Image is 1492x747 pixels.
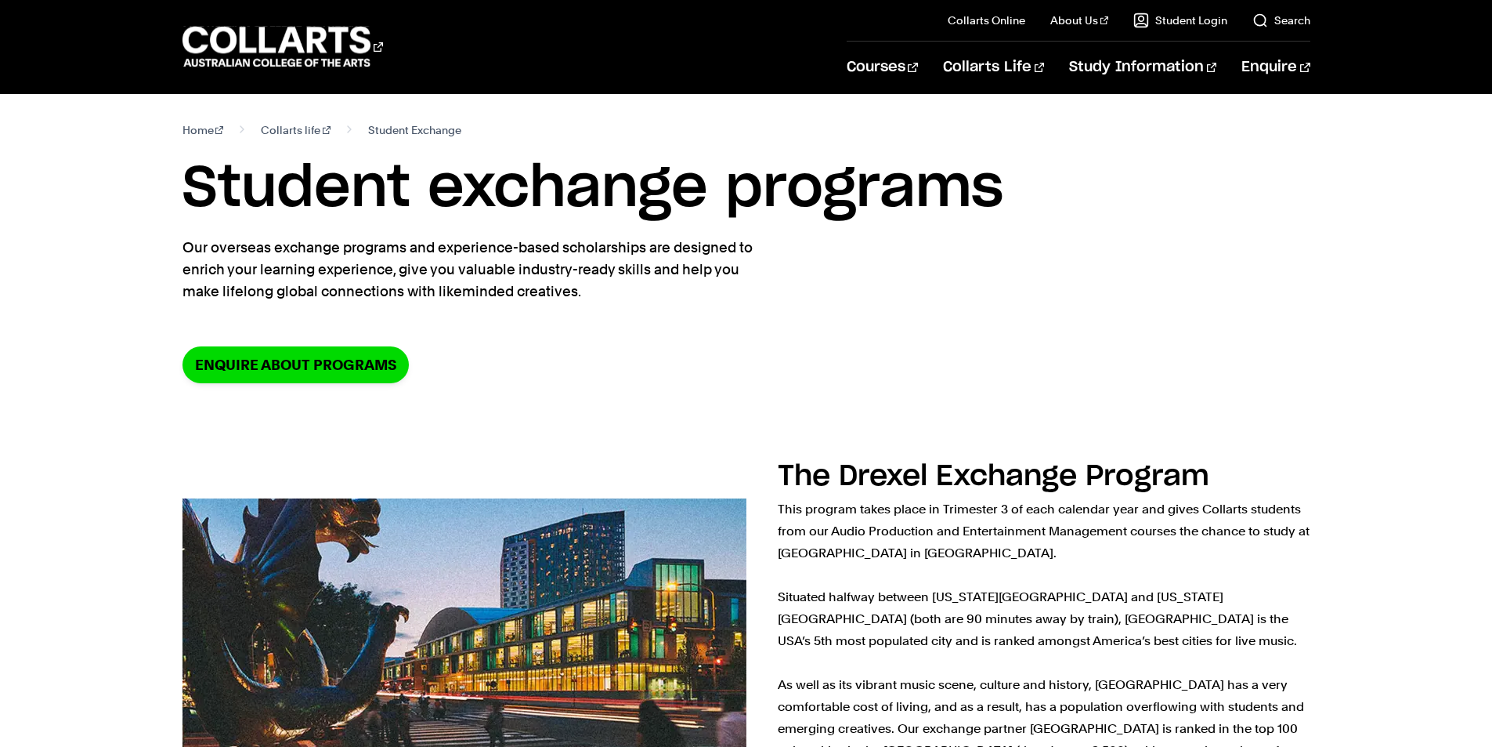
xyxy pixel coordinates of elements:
[1252,13,1310,28] a: Search
[182,119,224,141] a: Home
[847,42,918,93] a: Courses
[948,13,1025,28] a: Collarts Online
[182,237,754,303] p: Our overseas exchange programs and experience-based scholarships are designed to enrich your lear...
[778,462,1209,491] h2: The Drexel Exchange Program
[943,42,1044,93] a: Collarts Life
[1050,13,1108,28] a: About Us
[182,154,1310,224] h1: Student exchange programs
[182,346,409,383] a: Enquire about programs
[1241,42,1310,93] a: Enquire
[368,119,461,141] span: Student Exchange
[1133,13,1227,28] a: Student Login
[1069,42,1216,93] a: Study Information
[182,24,383,69] div: Go to homepage
[261,119,331,141] a: Collarts life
